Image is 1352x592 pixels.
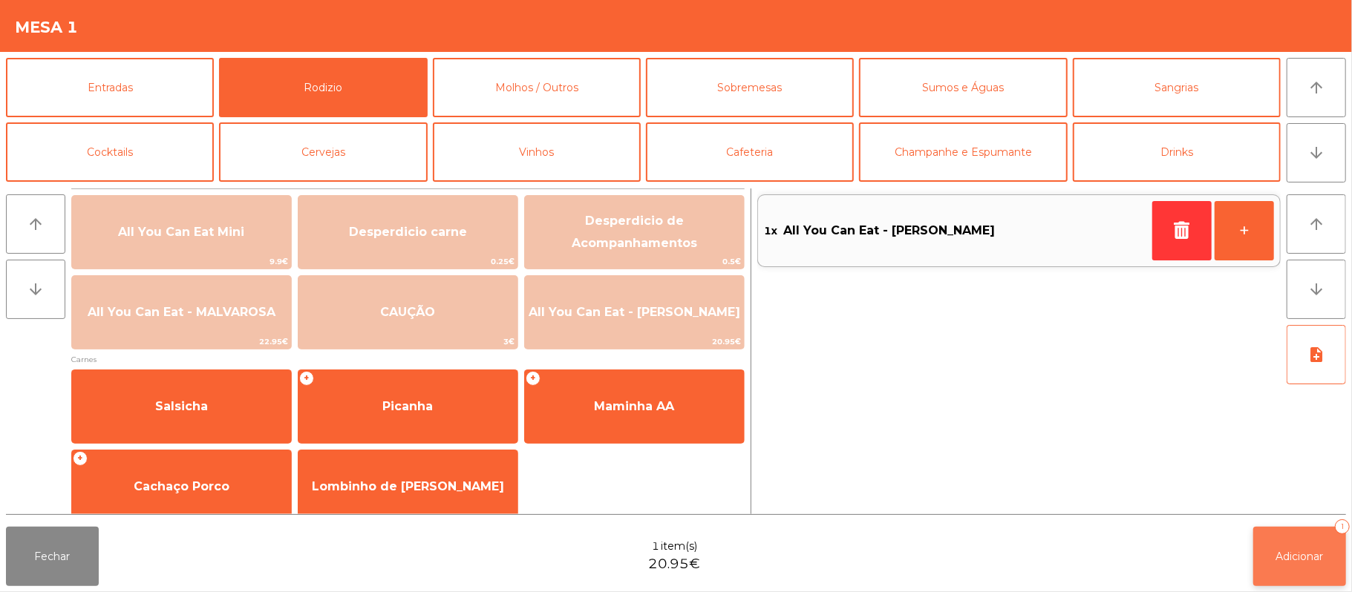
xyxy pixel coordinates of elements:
[349,225,467,239] span: Desperdicio carne
[526,371,541,386] span: +
[71,352,745,366] span: Carnes
[1335,519,1350,534] div: 1
[1307,346,1325,364] i: note_add
[1215,201,1274,260] button: +
[433,58,641,117] button: Molhos / Outros
[859,122,1067,182] button: Champanhe e Espumante
[299,371,314,386] span: +
[88,305,275,319] span: All You Can Eat - MALVAROSA
[764,220,777,242] span: 1x
[1307,144,1325,162] i: arrow_downward
[1276,550,1324,563] span: Adicionar
[1287,123,1346,182] button: arrow_downward
[219,58,427,117] button: Rodizio
[6,122,214,182] button: Cocktails
[118,225,244,239] span: All You Can Eat Mini
[646,122,854,182] button: Cafeteria
[1307,215,1325,233] i: arrow_upward
[649,554,701,574] span: 20.95€
[27,215,45,233] i: arrow_upward
[783,220,995,242] span: All You Can Eat - [PERSON_NAME]
[1287,194,1346,254] button: arrow_upward
[312,479,504,493] span: Lombinho de [PERSON_NAME]
[72,254,291,269] span: 9.9€
[6,527,99,586] button: Fechar
[1307,280,1325,298] i: arrow_downward
[859,58,1067,117] button: Sumos e Águas
[1287,260,1346,319] button: arrow_downward
[433,122,641,182] button: Vinhos
[646,58,854,117] button: Sobremesas
[525,335,744,349] span: 20.95€
[155,399,208,413] span: Salsicha
[382,399,433,413] span: Picanha
[661,539,697,554] span: item(s)
[1253,527,1346,586] button: Adicionar1
[572,214,697,250] span: Desperdicio de Acompanhamentos
[15,16,78,39] h4: Mesa 1
[529,305,740,319] span: All You Can Eat - [PERSON_NAME]
[652,539,659,554] span: 1
[594,399,674,413] span: Maminha AA
[298,335,517,349] span: 3€
[298,254,517,269] span: 0.25€
[1307,79,1325,96] i: arrow_upward
[6,194,65,254] button: arrow_upward
[27,280,45,298] i: arrow_downward
[219,122,427,182] button: Cervejas
[525,254,744,269] span: 0.5€
[73,451,88,466] span: +
[1073,122,1281,182] button: Drinks
[1073,58,1281,117] button: Sangrias
[72,335,291,349] span: 22.95€
[380,305,435,319] span: CAUÇÃO
[1287,58,1346,117] button: arrow_upward
[6,260,65,319] button: arrow_downward
[134,479,229,493] span: Cachaço Porco
[1287,325,1346,384] button: note_add
[6,58,214,117] button: Entradas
